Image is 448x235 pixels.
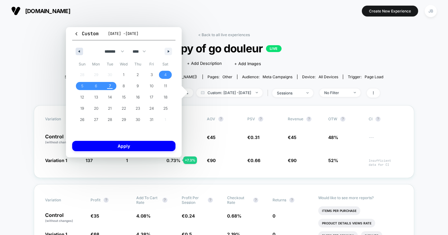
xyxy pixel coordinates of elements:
span: 10 [150,80,153,92]
span: 0.66 [250,158,260,163]
span: Thu [131,59,145,69]
span: 45 [210,135,216,140]
span: 16 [136,92,140,103]
span: Sat [158,59,172,69]
span: Custom [74,31,99,37]
button: ? [253,198,258,203]
div: No Filter [324,90,349,95]
span: Copy of go douleur [81,42,367,55]
span: 90 [210,158,216,163]
span: Custom: [DATE] - [DATE] [196,89,263,97]
span: Fri [145,59,159,69]
span: 0 [273,213,275,218]
button: JB [423,5,439,17]
span: 30 [136,114,140,125]
span: (without changes) [45,219,73,223]
span: --- [369,136,403,145]
button: ? [258,117,263,122]
span: 17 [150,92,153,103]
button: 25 [158,103,172,114]
button: ? [376,117,380,122]
span: 20 [94,103,98,114]
span: [DATE] - [DATE] [108,31,138,36]
button: ? [218,117,223,122]
span: Revenue [288,117,303,121]
span: 1 [123,69,124,80]
button: ? [289,198,294,203]
span: 28 [108,114,112,125]
span: 27 [94,114,98,125]
button: 15 [117,92,131,103]
button: 31 [145,114,159,125]
img: end [354,92,356,93]
button: 22 [117,103,131,114]
span: 6 [95,80,97,92]
button: 6 [89,80,103,92]
span: all devices [319,74,338,79]
span: (without changes) [45,140,73,144]
span: Returns [273,198,286,202]
span: € [247,135,259,140]
p: LIVE [266,45,282,52]
span: 31 [150,114,153,125]
span: 52% [328,158,338,163]
div: Trigger: [348,74,383,79]
span: 26 [80,114,84,125]
span: Mon [89,59,103,69]
span: 45 [291,135,296,140]
span: 0.68 % [227,213,241,218]
button: Create New Experience [362,6,418,17]
button: 26 [75,114,89,125]
button: 27 [89,114,103,125]
img: end [256,92,258,93]
span: 90 [291,158,296,163]
span: 4.08 % [136,213,151,218]
span: Variation [45,195,79,205]
button: [DOMAIN_NAME] [9,6,72,16]
p: Would like to see more reports? [318,195,403,200]
button: Custom[DATE] -[DATE] [72,30,175,41]
button: 12 [75,92,89,103]
span: Variation [45,117,79,122]
span: 18 [164,92,167,103]
p: Control [45,213,84,223]
span: Profit [91,198,100,202]
span: 35 [94,213,99,218]
button: 11 [158,80,172,92]
button: 9 [131,80,145,92]
div: sessions [277,91,302,95]
img: Visually logo [11,6,21,16]
span: € [207,135,216,140]
button: Apply [72,141,175,151]
span: PSV [247,117,255,121]
button: 8 [117,80,131,92]
div: Audience: [242,74,292,79]
img: end [306,92,309,94]
span: € [182,213,195,218]
span: 9 [137,80,139,92]
span: 2 [137,69,139,80]
span: 19 [80,103,84,114]
span: 4 [164,69,167,80]
span: Profit Per Session [182,195,205,205]
span: € [288,158,296,163]
button: ? [340,117,345,122]
button: 7 [103,80,117,92]
span: 23 [136,103,140,114]
li: Items Per Purchase [318,206,360,215]
div: Pages: [208,74,232,79]
button: ? [306,117,311,122]
span: 5 [81,80,83,92]
span: 0.24 [185,213,195,218]
button: ? [104,198,109,203]
button: 21 [103,103,117,114]
span: AOV [207,117,215,121]
span: Page Load [365,74,383,79]
span: Sun [75,59,89,69]
button: 4 [158,69,172,80]
span: Checkout Rate [227,195,250,205]
span: 8 [123,80,125,92]
span: Variation 1 [45,158,67,163]
span: € [207,158,216,163]
button: 10 [145,80,159,92]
